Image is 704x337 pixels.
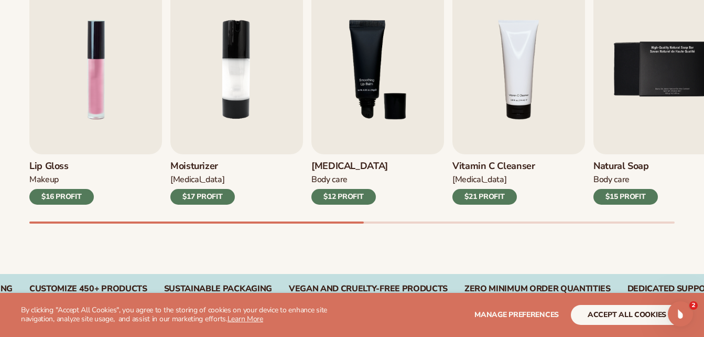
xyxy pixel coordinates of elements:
[593,174,658,185] div: Body Care
[474,305,559,325] button: Manage preferences
[170,161,235,172] h3: Moisturizer
[311,161,388,172] h3: [MEDICAL_DATA]
[689,301,698,310] span: 2
[311,174,388,185] div: Body Care
[474,310,559,320] span: Manage preferences
[29,174,94,185] div: Makeup
[571,305,683,325] button: accept all cookies
[21,306,346,324] p: By clicking "Accept All Cookies", you agree to the storing of cookies on your device to enhance s...
[29,189,94,205] div: $16 PROFIT
[311,189,376,205] div: $12 PROFIT
[593,161,658,172] h3: Natural Soap
[668,301,693,327] iframe: Intercom live chat
[228,314,263,324] a: Learn More
[29,284,147,294] div: CUSTOMIZE 450+ PRODUCTS
[170,189,235,205] div: $17 PROFIT
[289,284,448,294] div: VEGAN AND CRUELTY-FREE PRODUCTS
[452,174,535,185] div: [MEDICAL_DATA]
[452,161,535,172] h3: Vitamin C Cleanser
[464,284,611,294] div: ZERO MINIMUM ORDER QUANTITIES
[164,284,272,294] div: SUSTAINABLE PACKAGING
[452,189,517,205] div: $21 PROFIT
[29,161,94,172] h3: Lip Gloss
[593,189,658,205] div: $15 PROFIT
[170,174,235,185] div: [MEDICAL_DATA]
